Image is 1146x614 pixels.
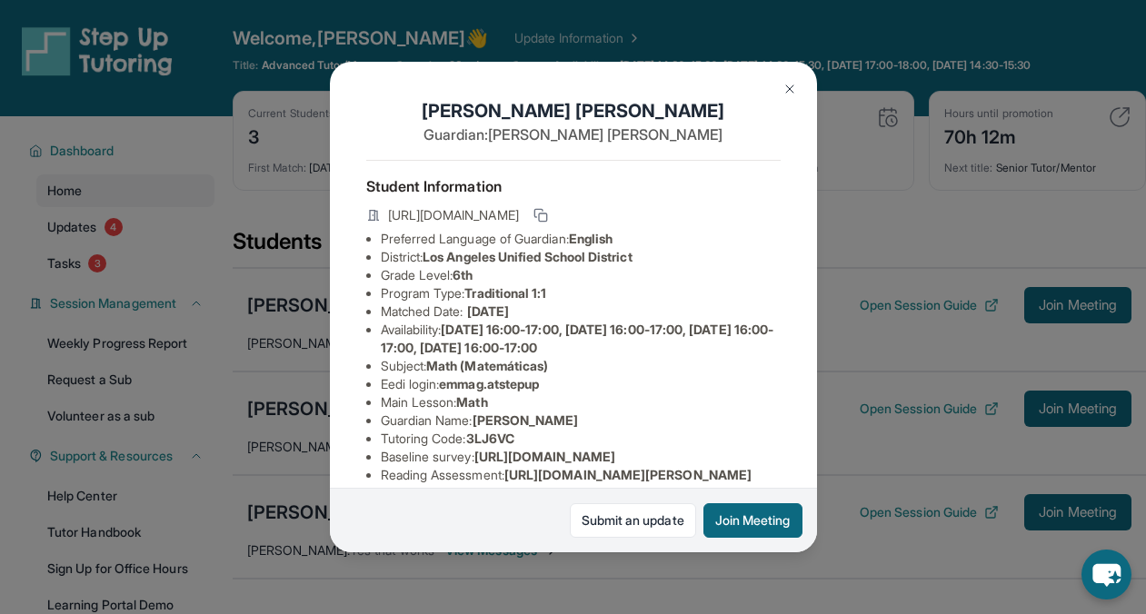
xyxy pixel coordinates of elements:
[439,376,539,391] span: emmag.atstepup
[426,358,548,373] span: Math (Matemáticas)
[423,249,632,264] span: Los Angeles Unified School District
[1081,550,1131,599] button: chat-button
[381,266,781,284] li: Grade Level:
[474,449,615,464] span: [URL][DOMAIN_NAME]
[530,204,552,226] button: Copy link
[703,503,802,538] button: Join Meeting
[381,302,781,321] li: Matched Date:
[381,448,781,466] li: Baseline survey :
[464,285,546,301] span: Traditional 1:1
[381,430,781,448] li: Tutoring Code :
[381,484,781,520] li: Assigned Meeting Time :
[381,321,781,357] li: Availability:
[381,393,781,411] li: Main Lesson :
[381,411,781,430] li: Guardian Name :
[381,375,781,393] li: Eedi login :
[381,466,781,484] li: Reading Assessment :
[381,230,781,248] li: Preferred Language of Guardian:
[504,467,752,482] span: [URL][DOMAIN_NAME][PERSON_NAME]
[473,412,579,428] span: [PERSON_NAME]
[569,231,613,246] span: English
[381,248,781,266] li: District:
[388,206,519,224] span: [URL][DOMAIN_NAME]
[366,175,781,197] h4: Student Information
[381,322,774,355] span: [DATE] 16:00-17:00, [DATE] 16:00-17:00, [DATE] 16:00-17:00, [DATE] 16:00-17:00
[381,357,781,375] li: Subject :
[381,485,751,519] span: [DATE] 4:00 pm - 5:00 pm PST, [DATE] 4:00 pm - 5:00 pm PST
[456,394,487,410] span: Math
[381,284,781,302] li: Program Type:
[453,267,473,282] span: 6th
[467,303,509,319] span: [DATE]
[782,82,797,96] img: Close Icon
[366,98,781,124] h1: [PERSON_NAME] [PERSON_NAME]
[366,124,781,145] p: Guardian: [PERSON_NAME] [PERSON_NAME]
[570,503,696,538] a: Submit an update
[466,431,514,446] span: 3LJ6VC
